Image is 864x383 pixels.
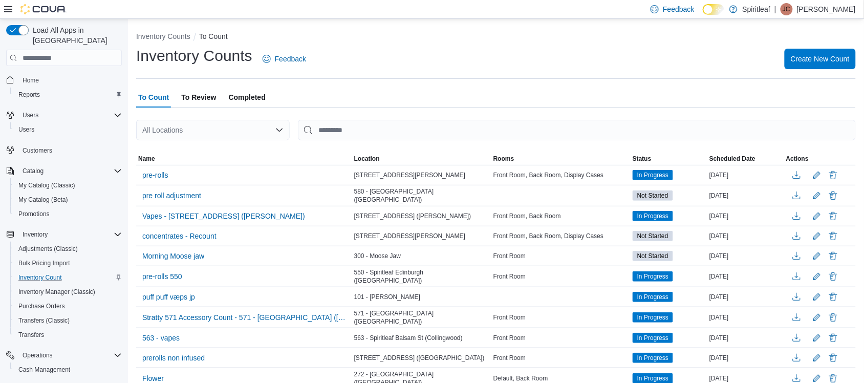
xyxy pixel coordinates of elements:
a: Feedback [258,49,310,69]
button: pre roll adjustment [138,188,205,203]
span: Catalog [18,165,122,177]
button: Delete [827,352,839,364]
a: Bulk Pricing Import [14,257,74,269]
span: In Progress [637,292,668,302]
span: 563 - Spiritleaf Balsam St (Collingwood) [354,334,463,342]
button: Operations [18,349,57,361]
span: In Progress [637,171,668,180]
span: Promotions [14,208,122,220]
button: Delete [827,250,839,262]
span: Catalog [23,167,44,175]
span: concentrates - Recount [142,231,217,241]
span: Home [23,76,39,84]
span: Cash Management [14,364,122,376]
button: My Catalog (Beta) [10,193,126,207]
button: Bulk Pricing Import [10,256,126,270]
span: 580 - [GEOGRAPHIC_DATA] ([GEOGRAPHIC_DATA]) [354,187,489,204]
div: Front Room, Back Room [491,210,631,222]
a: Inventory Manager (Classic) [14,286,99,298]
button: To Count [199,32,228,40]
button: Promotions [10,207,126,221]
span: Transfers (Classic) [14,314,122,327]
div: [DATE] [707,169,784,181]
span: Vapes - [STREET_ADDRESS] ([PERSON_NAME]) [142,211,305,221]
a: Transfers (Classic) [14,314,74,327]
button: concentrates - Recount [138,228,221,244]
button: Delete [827,332,839,344]
span: Promotions [18,210,50,218]
button: Edit count details [811,289,823,305]
a: Promotions [14,208,54,220]
button: Vapes - [STREET_ADDRESS] ([PERSON_NAME]) [138,208,309,224]
div: Front Room [491,311,631,324]
button: Users [10,122,126,137]
div: [DATE] [707,250,784,262]
button: Edit count details [811,188,823,203]
span: 300 - Moose Jaw [354,252,401,260]
span: In Progress [637,333,668,343]
span: Not Started [633,251,673,261]
div: [DATE] [707,291,784,303]
span: In Progress [637,272,668,281]
div: Justin C [781,3,793,15]
button: Adjustments (Classic) [10,242,126,256]
span: Transfers (Classic) [18,316,70,325]
a: Home [18,74,43,87]
span: My Catalog (Beta) [18,196,68,204]
button: Edit count details [811,248,823,264]
span: Actions [786,155,809,163]
button: Delete [827,169,839,181]
button: Inventory Manager (Classic) [10,285,126,299]
button: Open list of options [275,126,284,134]
button: 563 - vapes [138,330,184,346]
div: Front Room [491,250,631,262]
button: prerolls non infused [138,350,209,366]
span: Bulk Pricing Import [18,259,70,267]
button: Edit count details [811,228,823,244]
span: Transfers [18,331,44,339]
div: [DATE] [707,210,784,222]
button: Reports [10,88,126,102]
span: In Progress [633,333,673,343]
span: Rooms [493,155,514,163]
a: Transfers [14,329,48,341]
span: [STREET_ADDRESS] ([GEOGRAPHIC_DATA]) [354,354,485,362]
span: Feedback [663,4,694,14]
button: Edit count details [811,269,823,284]
span: In Progress [637,313,668,322]
span: Reports [14,89,122,101]
button: Delete [827,291,839,303]
a: Purchase Orders [14,300,69,312]
span: Status [633,155,652,163]
button: Edit count details [811,330,823,346]
a: Reports [14,89,44,101]
div: [DATE] [707,352,784,364]
button: Rooms [491,153,631,165]
span: prerolls non infused [142,353,205,363]
span: Stratty 571 Accessory Count - 571 - [GEOGRAPHIC_DATA] ([GEOGRAPHIC_DATA]) [142,312,346,323]
a: Inventory Count [14,271,66,284]
button: Edit count details [811,167,823,183]
button: puff puff væps jp [138,289,199,305]
span: Operations [23,351,53,359]
span: Inventory [23,230,48,239]
a: My Catalog (Beta) [14,194,72,206]
span: Not Started [637,251,668,261]
button: Inventory [18,228,52,241]
button: Users [18,109,42,121]
nav: An example of EuiBreadcrumbs [136,31,856,44]
div: [DATE] [707,332,784,344]
span: My Catalog (Classic) [14,179,122,192]
span: Feedback [275,54,306,64]
span: Name [138,155,155,163]
button: Delete [827,270,839,283]
button: pre-rolls 550 [138,269,186,284]
span: Completed [229,87,266,108]
span: Cash Management [18,366,70,374]
span: [STREET_ADDRESS] ([PERSON_NAME]) [354,212,471,220]
span: Transfers [14,329,122,341]
p: | [774,3,776,15]
button: Home [2,72,126,87]
button: My Catalog (Classic) [10,178,126,193]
